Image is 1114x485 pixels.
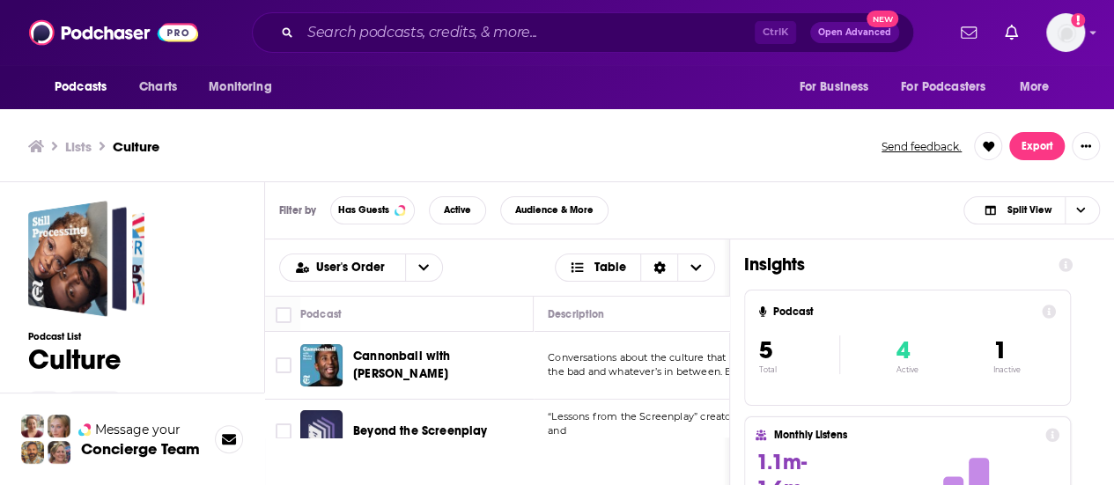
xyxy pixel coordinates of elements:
[279,204,316,217] h3: Filter by
[48,415,70,437] img: Jules Profile
[744,254,1044,276] h1: Insights
[773,429,1037,441] h4: Monthly Listens
[810,22,899,43] button: Open AdvancedNew
[867,11,898,27] span: New
[500,196,609,224] button: Audience & More
[444,205,471,215] span: Active
[1007,70,1072,104] button: open menu
[1046,13,1085,52] img: User Profile
[353,423,488,440] a: Beyond the Screenplay
[29,16,198,49] img: Podchaser - Follow, Share and Rate Podcasts
[429,196,486,224] button: Active
[276,423,291,439] span: Toggle select row
[300,344,343,386] img: Cannonball with Wesley Morris
[28,391,60,407] div: 0
[896,365,918,374] p: Active
[42,70,129,104] button: open menu
[755,21,796,44] span: Ctrl K
[1020,75,1050,99] span: More
[548,410,825,437] span: “Lessons from the Screenplay” creator [PERSON_NAME] and
[1046,13,1085,52] span: Logged in as mdekoning
[992,365,1020,374] p: Inactive
[113,138,159,155] h3: Culture
[548,304,604,325] div: Description
[353,349,451,381] span: Cannonball with [PERSON_NAME]
[963,196,1100,224] button: Choose View
[1046,13,1085,52] button: Show profile menu
[786,70,890,104] button: open menu
[353,348,527,383] a: Cannonball with [PERSON_NAME]
[128,70,188,104] a: Charts
[55,75,107,99] span: Podcasts
[28,201,144,317] a: Culture
[640,254,677,281] div: Sort Direction
[209,75,271,99] span: Monitoring
[889,70,1011,104] button: open menu
[95,421,181,438] span: Message your
[998,18,1025,48] a: Show notifications dropdown
[405,254,442,281] button: open menu
[67,391,122,407] div: public
[555,254,716,282] button: Choose View
[799,75,868,99] span: For Business
[330,196,415,224] button: Has Guests
[759,365,839,374] p: Total
[954,18,984,48] a: Show notifications dropdown
[876,139,967,154] button: Send feedback.
[300,18,755,47] input: Search podcasts, credits, & more...
[818,28,891,37] span: Open Advanced
[548,351,834,364] span: Conversations about the culture that moves us – the good,
[594,261,626,274] span: Table
[901,75,985,99] span: For Podcasters
[276,357,291,373] span: Toggle select row
[515,205,594,215] span: Audience & More
[129,392,171,406] div: [DATE]
[279,254,443,282] h2: Choose List sort
[1009,132,1065,160] button: Export
[48,441,70,464] img: Barbara Profile
[338,205,389,215] span: Has Guests
[81,440,200,458] h3: Concierge Team
[1007,205,1051,215] span: Split View
[548,365,796,378] span: the bad and whatever’s in between. Every week, cr
[21,415,44,437] img: Sydney Profile
[300,304,342,325] div: Podcast
[252,12,914,53] div: Search podcasts, credits, & more...
[773,305,1035,318] h4: Podcast
[196,70,294,104] button: open menu
[21,441,44,464] img: Jon Profile
[139,75,177,99] span: Charts
[28,331,175,342] h3: Podcast List
[1072,132,1100,160] button: Show More Button
[759,335,772,365] span: 5
[65,138,92,155] a: Lists
[1071,13,1085,27] svg: Add a profile image
[300,410,343,452] img: Beyond the Screenplay
[896,335,910,365] span: 4
[280,261,405,274] button: open menu
[316,261,391,274] span: User's Order
[992,335,1006,365] span: 1
[353,423,488,438] span: Beyond the Screenplay
[28,342,175,377] h1: Culture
